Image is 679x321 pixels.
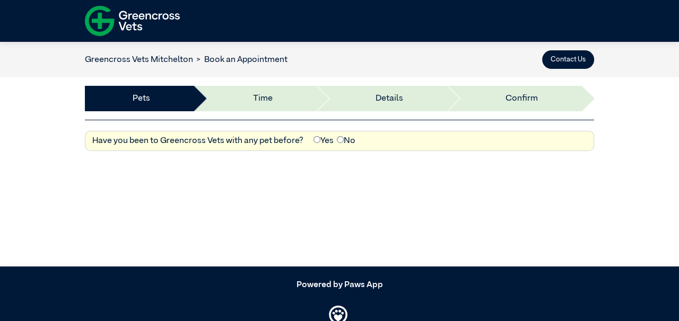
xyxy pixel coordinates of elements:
input: Yes [314,136,320,143]
button: Contact Us [542,50,594,69]
label: No [337,135,355,147]
label: Yes [314,135,334,147]
h5: Powered by Paws App [85,280,594,290]
input: No [337,136,344,143]
img: f-logo [85,3,180,39]
label: Have you been to Greencross Vets with any pet before? [92,135,303,147]
a: Pets [133,92,150,105]
nav: breadcrumb [85,53,288,66]
li: Book an Appointment [193,53,288,66]
a: Greencross Vets Mitchelton [85,56,193,64]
